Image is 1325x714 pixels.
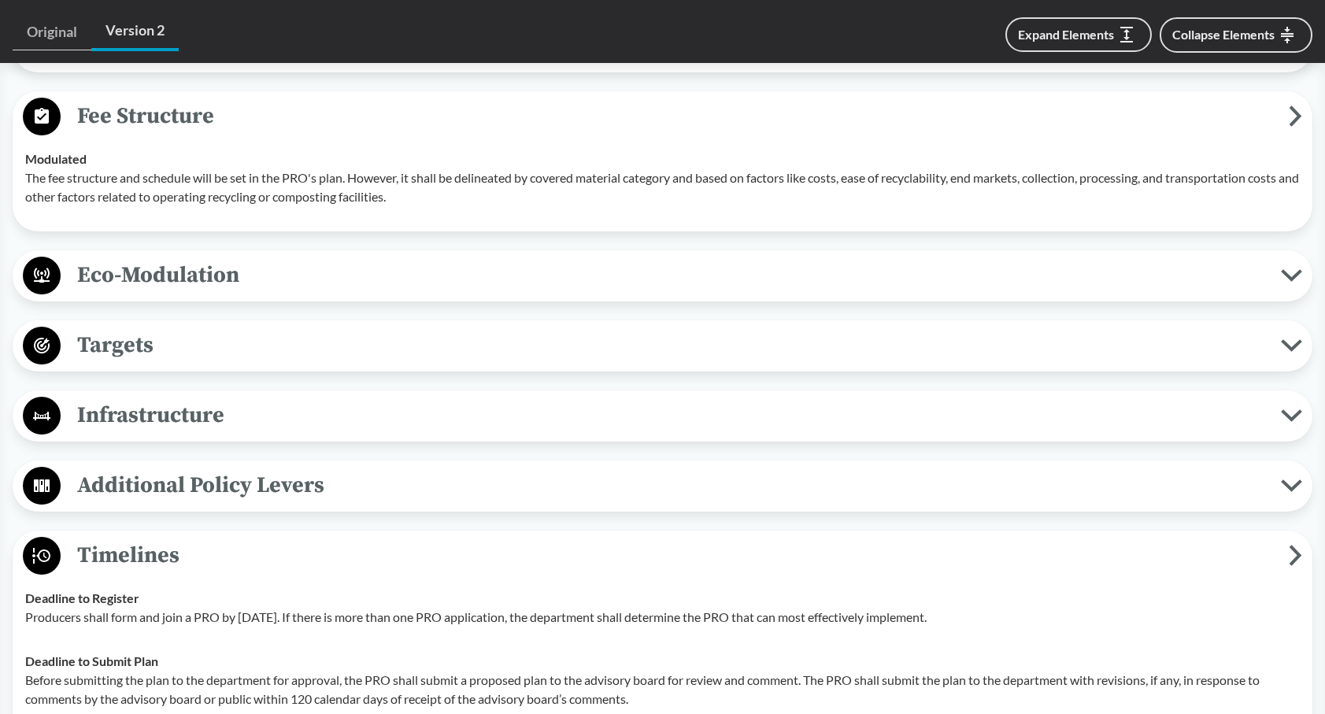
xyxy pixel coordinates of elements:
[18,536,1307,576] button: Timelines
[25,168,1300,206] p: The fee structure and schedule will be set in the PRO's plan. However, it shall be delineated by ...
[25,590,139,605] strong: Deadline to Register
[61,98,1289,134] span: Fee Structure
[18,396,1307,436] button: Infrastructure
[18,256,1307,296] button: Eco-Modulation
[1160,17,1312,53] button: Collapse Elements
[25,151,87,166] strong: Modulated
[1005,17,1152,52] button: Expand Elements
[25,608,1300,627] p: Producers shall form and join a PRO by [DATE]. If there is more than one PRO application, the dep...
[61,468,1281,503] span: Additional Policy Levers
[61,257,1281,293] span: Eco-Modulation
[25,671,1300,708] p: Before submitting the plan to the department for approval, the PRO shall submit a proposed plan t...
[13,14,91,50] a: Original
[25,653,158,668] strong: Deadline to Submit Plan
[18,326,1307,366] button: Targets
[61,327,1281,363] span: Targets
[18,466,1307,506] button: Additional Policy Levers
[61,398,1281,433] span: Infrastructure
[18,97,1307,137] button: Fee Structure
[61,538,1289,573] span: Timelines
[91,13,179,51] a: Version 2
